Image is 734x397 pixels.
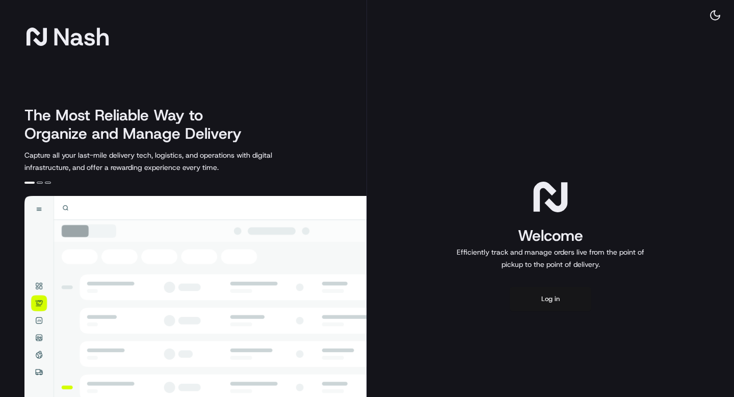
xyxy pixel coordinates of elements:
[24,106,253,143] h2: The Most Reliable Way to Organize and Manage Delivery
[24,149,318,173] p: Capture all your last-mile delivery tech, logistics, and operations with digital infrastructure, ...
[510,287,591,311] button: Log in
[53,27,110,47] span: Nash
[453,226,648,246] h1: Welcome
[453,246,648,270] p: Efficiently track and manage orders live from the point of pickup to the point of delivery.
